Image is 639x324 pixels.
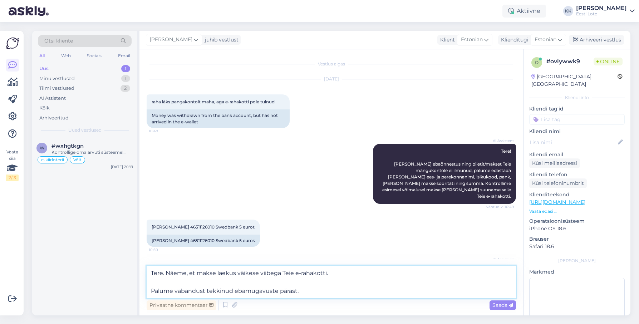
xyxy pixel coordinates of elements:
span: Otsi kliente [44,37,73,45]
textarea: Tere. Näeme, et makse laekus väikese viibega Teie e-rahakotti. Palume vabandust tekkinud ebamugav... [147,266,516,298]
p: Kliendi telefon [529,171,625,178]
div: Money was withdrawn from the bank account, but has not arrived in the e-wallet [147,109,290,128]
div: 2 / 3 [6,175,19,181]
div: Socials [85,51,103,60]
span: Saada [492,302,513,308]
p: Vaata edasi ... [529,208,625,215]
div: [PERSON_NAME] 46511126010 Swedbank 5 euros [147,235,260,247]
span: raha läks pangakontolt maha, aga e-rahakotti pole tulnud [152,99,275,104]
div: 2 [121,85,130,92]
p: Kliendi tag'id [529,105,625,113]
div: juhib vestlust [202,36,239,44]
div: [DATE] 20:19 [111,164,133,170]
div: Email [117,51,132,60]
div: All [38,51,46,60]
p: Klienditeekond [529,191,625,198]
span: #wxhgtkgn [51,143,84,149]
span: Estonian [535,36,556,44]
span: [PERSON_NAME] [150,36,192,44]
img: Askly Logo [6,36,19,50]
span: AI Assistent [487,257,514,262]
div: Privaatne kommentaar [147,300,216,310]
p: Kliendi nimi [529,128,625,135]
div: Vestlus algas [147,61,516,67]
span: Online [594,58,623,65]
div: Web [60,51,72,60]
div: Klienditugi [498,36,529,44]
a: [URL][DOMAIN_NAME] [529,199,585,205]
div: 1 [121,65,130,72]
div: Arhiveeritud [39,114,69,122]
div: [GEOGRAPHIC_DATA], [GEOGRAPHIC_DATA] [531,73,618,88]
div: [PERSON_NAME] [529,257,625,264]
div: Vaata siia [6,149,19,181]
span: Nähtud ✓ 10:49 [486,204,514,210]
span: Uued vestlused [68,127,102,133]
span: o [535,60,539,65]
div: Klient [437,36,455,44]
div: Kontrollige oma arvuti süsteeme!!! [51,149,133,156]
div: Tiimi vestlused [39,85,74,92]
div: Minu vestlused [39,75,75,82]
div: [DATE] [147,76,516,82]
p: Operatsioonisüsteem [529,217,625,225]
input: Lisa tag [529,114,625,125]
div: Eesti Loto [576,11,627,17]
div: # oviywwk9 [546,57,594,66]
div: Kõik [39,104,50,112]
span: w [40,145,44,151]
span: AI Assistent [487,138,514,143]
p: Brauser [529,235,625,243]
div: Arhiveeri vestlus [569,35,624,45]
span: 10:49 [149,128,176,134]
input: Lisa nimi [530,138,616,146]
span: Estonian [461,36,483,44]
div: Küsi meiliaadressi [529,158,580,168]
span: 10:50 [149,247,176,252]
div: Uus [39,65,49,72]
div: 1 [121,75,130,82]
span: [PERSON_NAME] 46511126010 Swedbank 5 eurot [152,224,255,230]
div: Kliendi info [529,94,625,101]
div: AI Assistent [39,95,66,102]
div: [PERSON_NAME] [576,5,627,11]
p: Kliendi email [529,151,625,158]
a: [PERSON_NAME]Eesti Loto [576,5,635,17]
p: Märkmed [529,268,625,276]
div: KK [563,6,573,16]
span: Võit [73,158,82,162]
div: Aktiivne [502,5,546,18]
div: Küsi telefoninumbrit [529,178,587,188]
span: e-kiirloterii [41,158,64,162]
p: iPhone OS 18.6 [529,225,625,232]
p: Safari 18.6 [529,243,625,250]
